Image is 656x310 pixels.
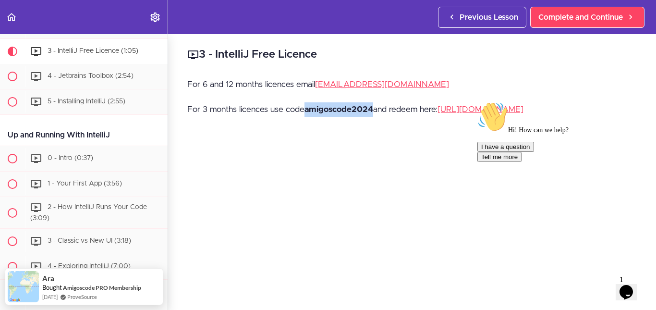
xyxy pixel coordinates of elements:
[48,155,93,161] span: 0 - Intro (0:37)
[187,47,637,63] h2: 3 - IntelliJ Free Licence
[4,44,61,54] button: I have a question
[474,98,646,267] iframe: chat widget
[48,48,138,54] span: 3 - IntelliJ Free Licence (1:05)
[63,284,141,291] a: Amigoscode PRO Membership
[8,271,39,302] img: provesource social proof notification image
[42,274,54,283] span: Ara
[187,77,637,92] p: For 6 and 12 months licences email
[6,12,17,23] svg: Back to course curriculum
[4,29,95,36] span: Hi! How can we help?
[4,4,177,64] div: 👋Hi! How can we help?I have a questionTell me more
[304,105,373,113] strong: amigoscode2024
[48,73,134,79] span: 4 - Jetbrains Toolbox (2:54)
[315,80,449,88] a: [EMAIL_ADDRESS][DOMAIN_NAME]
[48,238,131,245] span: 3 - Classic vs New UI (3:18)
[616,272,646,300] iframe: chat widget
[42,293,58,301] span: [DATE]
[30,204,147,222] span: 2 - How IntelliJ Runs Your Code (3:09)
[530,7,644,28] a: Complete and Continue
[48,180,122,187] span: 1 - Your First App (3:56)
[67,294,97,300] a: ProveSource
[538,12,623,23] span: Complete and Continue
[438,7,526,28] a: Previous Lesson
[4,4,35,35] img: :wave:
[42,284,62,291] span: Bought
[437,105,523,113] a: [URL][DOMAIN_NAME]
[187,102,637,117] p: For 3 months licences use code and redeem here:
[460,12,518,23] span: Previous Lesson
[48,98,125,105] span: 5 - Installing IntelliJ (2:55)
[149,12,161,23] svg: Settings Menu
[4,54,48,64] button: Tell me more
[48,263,131,270] span: 4 - Exploring IntelliJ (7:00)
